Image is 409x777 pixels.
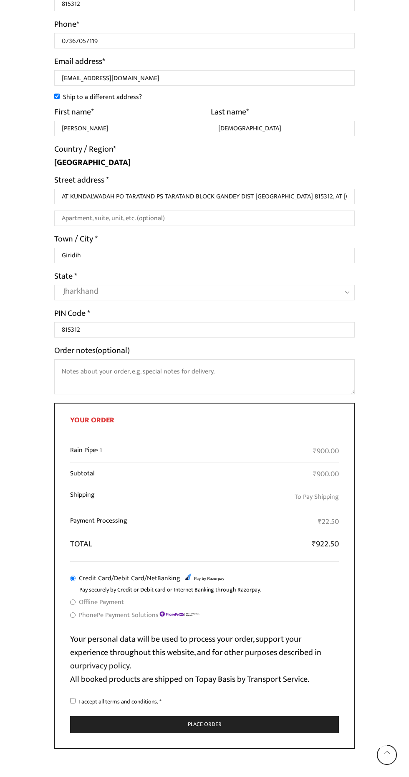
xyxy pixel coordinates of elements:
label: Email address [54,55,105,68]
th: Total [70,533,172,551]
p: Pay securely by Credit or Debit card or Internet Banking through Razorpay. [79,586,339,594]
span: I accept all terms and conditions. [78,697,158,706]
th: Payment Processing [70,511,172,533]
label: First name [54,105,94,119]
span: ₹ [318,515,322,528]
input: I accept all terms and conditions. * [70,698,76,703]
label: State [54,269,77,283]
a: privacy policy [82,659,129,673]
span: ₹ [313,445,317,457]
label: Town / City [54,232,98,246]
button: Place order [70,716,339,733]
input: House number and street name [54,189,355,204]
p: Your personal data will be used to process your order, support your experience throughout this we... [70,632,339,686]
label: Street address [54,173,109,187]
bdi: 900.00 [313,445,339,457]
th: Subtotal [70,462,172,485]
bdi: 900.00 [313,468,339,480]
img: PhonePe Payment Solutions [159,611,200,617]
label: PIN Code [54,307,90,320]
label: Order notes [54,344,130,357]
img: Credit Card/Debit Card/NetBanking [183,572,225,583]
span: Your order [70,414,114,427]
label: To Pay Shipping [295,491,339,503]
strong: × 1 [96,445,102,455]
span: Ship to a different address? [63,91,142,102]
td: Rain Pipe [70,441,172,462]
input: Ship to a different address? [54,94,60,99]
input: Apartment, suite, unit, etc. (optional) [54,211,355,226]
label: Credit Card/Debit Card/NetBanking [79,572,227,584]
label: PhonePe Payment Solutions [79,609,200,621]
span: Jharkhand [63,285,330,297]
label: Phone [54,18,79,31]
span: ₹ [313,468,317,480]
label: Offline Payment [79,596,124,608]
span: (optional) [96,343,130,358]
strong: [GEOGRAPHIC_DATA] [54,155,131,170]
bdi: 922.50 [312,537,339,551]
abbr: required [159,697,162,706]
span: ₹ [312,537,316,551]
bdi: 22.50 [318,515,339,528]
label: Country / Region [54,142,116,156]
label: Last name [211,105,249,119]
span: State [54,285,355,300]
th: Shipping [70,485,172,511]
